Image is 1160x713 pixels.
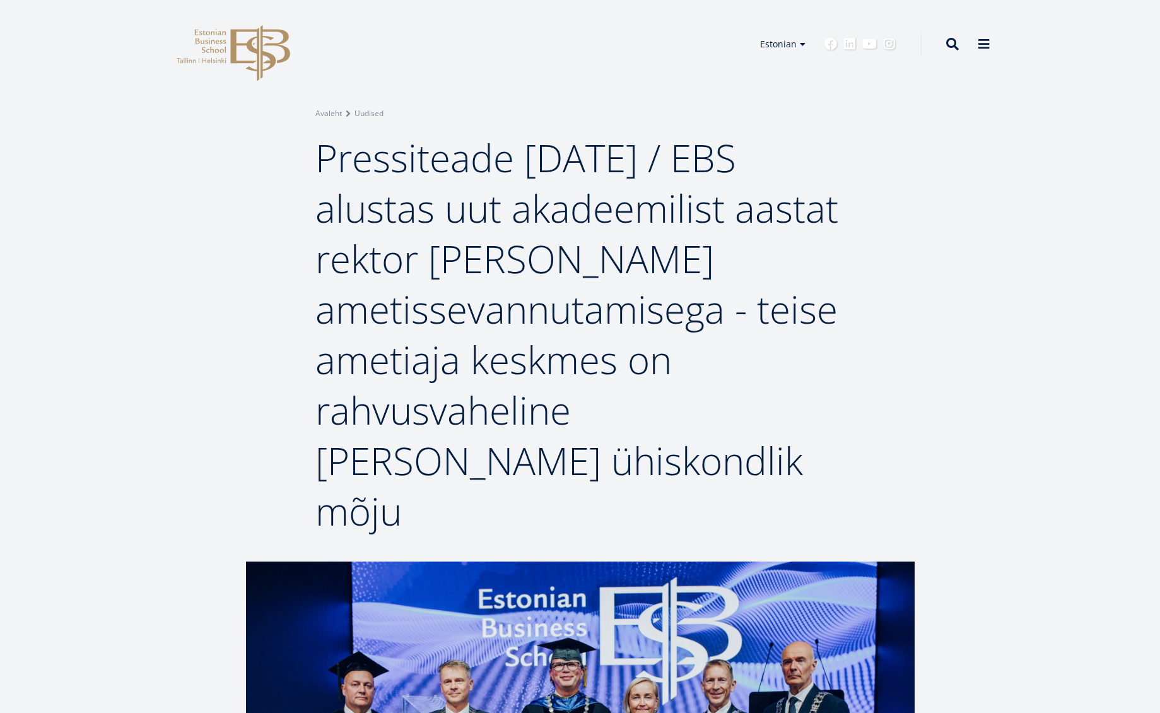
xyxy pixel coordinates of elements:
a: Youtube [862,38,877,50]
span: Pressiteade [DATE] / EBS alustas uut akadeemilist aastat rektor [PERSON_NAME] ametissevannutamise... [315,132,838,537]
a: Uudised [354,107,384,120]
a: Instagram [883,38,896,50]
a: Avaleht [315,107,342,120]
a: Facebook [824,38,837,50]
a: Linkedin [843,38,856,50]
